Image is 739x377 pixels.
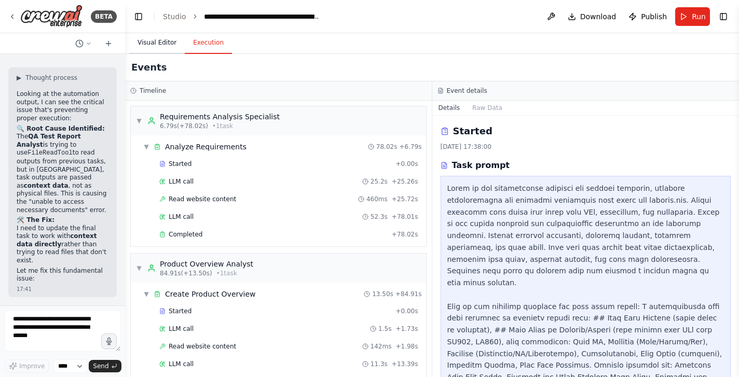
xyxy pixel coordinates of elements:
[131,9,146,24] button: Hide left sidebar
[392,177,418,186] span: + 25.26s
[395,290,422,298] span: + 84.91s
[17,267,108,283] p: Let me fix this fundamental issue:
[17,90,108,122] p: Looking at the automation output, I can see the critical issue that's preventing proper execution:
[395,325,418,333] span: + 1.73s
[169,307,191,315] span: Started
[17,125,105,132] strong: 🔍 Root Cause Identified:
[395,307,418,315] span: + 0.00s
[392,360,418,368] span: + 13.39s
[25,74,77,82] span: Thought process
[378,325,391,333] span: 1.5s
[392,195,418,203] span: + 25.72s
[163,12,186,21] a: Studio
[371,177,388,186] span: 25.2s
[169,230,202,239] span: Completed
[371,342,392,351] span: 142ms
[91,10,117,23] div: BETA
[100,37,117,50] button: Start a new chat
[143,143,149,151] span: ▼
[564,7,621,26] button: Download
[101,333,117,349] button: Click to speak your automation idea
[24,182,69,189] strong: context data
[216,269,237,277] span: • 1 task
[432,101,467,115] button: Details
[692,11,706,22] span: Run
[169,342,236,351] span: Read website content
[163,11,321,22] nav: breadcrumb
[160,269,212,277] span: 84.91s (+13.50s)
[169,195,236,203] span: Read website content
[371,213,388,221] span: 52.3s
[392,213,418,221] span: + 78.01s
[371,360,388,368] span: 11.3s
[160,122,208,130] span: 6.79s (+78.02s)
[28,149,72,157] code: FileReadTool
[143,290,149,298] span: ▼
[165,142,247,152] div: Analyze Requirements
[136,117,142,125] span: ▼
[395,342,418,351] span: + 1.98s
[20,5,83,28] img: Logo
[466,101,509,115] button: Raw Data
[129,32,185,54] button: Visual Editor
[131,60,167,75] h2: Events
[399,143,421,151] span: + 6.79s
[19,362,45,370] span: Improve
[17,285,108,293] div: 17:41
[17,232,97,248] strong: context data directly
[447,87,487,95] h3: Event details
[185,32,232,54] button: Execution
[453,124,492,138] h2: Started
[169,160,191,168] span: Started
[4,359,49,373] button: Improve
[160,111,280,122] div: Requirements Analysis Specialist
[17,74,21,82] span: ▶
[716,9,731,24] button: Show right sidebar
[89,360,121,372] button: Send
[160,259,253,269] div: Product Overview Analyst
[140,87,166,95] h3: Timeline
[366,195,388,203] span: 460ms
[392,230,418,239] span: + 78.02s
[580,11,617,22] span: Download
[212,122,233,130] span: • 1 task
[169,325,194,333] span: LLM call
[136,264,142,272] span: ▼
[71,37,96,50] button: Switch to previous chat
[376,143,398,151] span: 78.02s
[93,362,108,370] span: Send
[169,213,194,221] span: LLM call
[675,7,710,26] button: Run
[395,160,418,168] span: + 0.00s
[641,11,667,22] span: Publish
[169,360,194,368] span: LLM call
[372,290,393,298] span: 13.50s
[17,216,54,224] strong: 🛠️ The Fix:
[17,133,108,214] p: The is trying to use to read outputs from previous tasks, but in [GEOGRAPHIC_DATA], task outputs ...
[624,7,671,26] button: Publish
[441,143,731,151] div: [DATE] 17:38:00
[452,159,510,172] h3: Task prompt
[169,177,194,186] span: LLM call
[17,133,81,148] strong: QA Test Report Analyst
[17,74,77,82] button: ▶Thought process
[165,289,256,299] div: Create Product Overview
[17,225,108,265] p: I need to update the final task to work with rather than trying to read files that don't exist.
